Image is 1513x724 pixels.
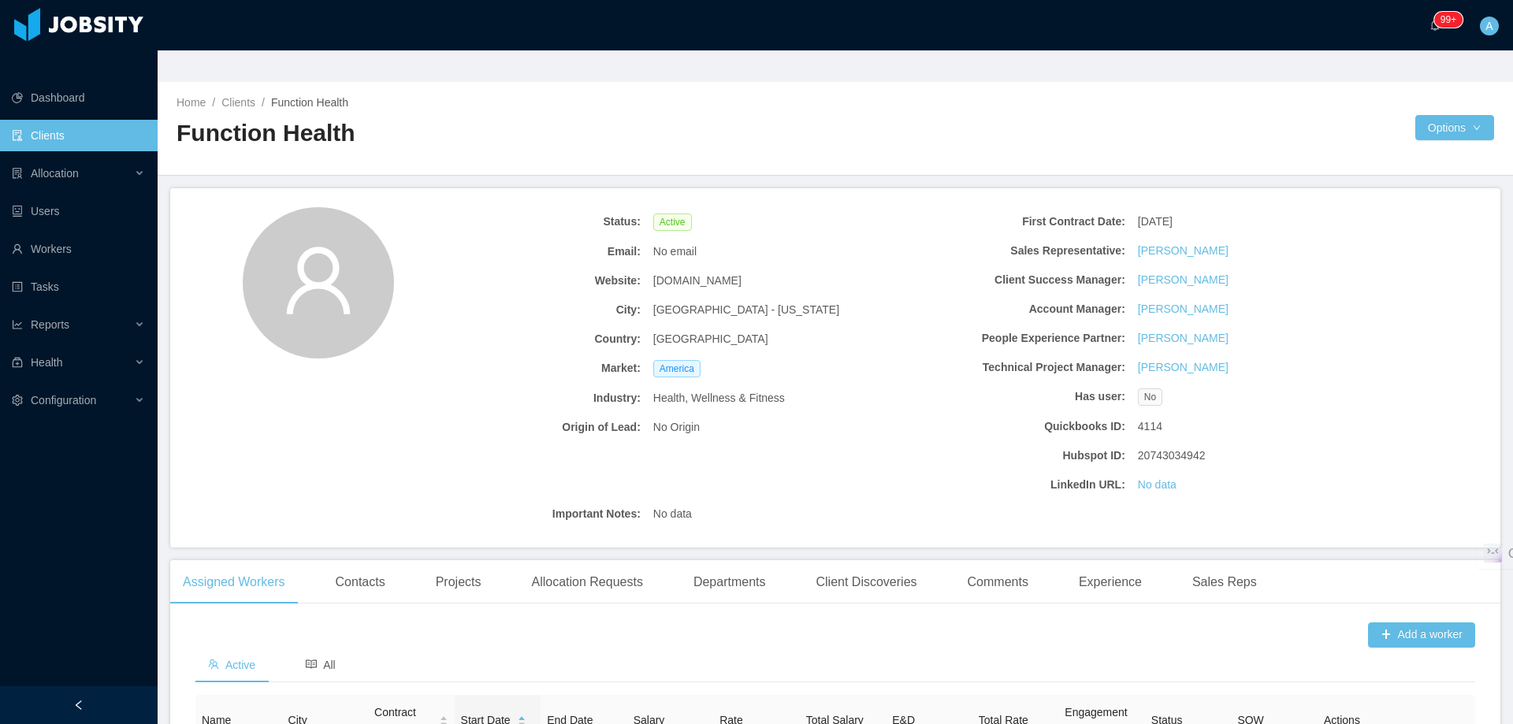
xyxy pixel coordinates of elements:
b: Technical Project Manager: [895,359,1125,376]
div: Experience [1066,560,1154,604]
b: Email: [411,243,641,260]
div: Allocation Requests [519,560,655,604]
i: icon: left [73,700,84,711]
div: Assigned Workers [170,560,298,604]
div: Contacts [323,560,398,604]
span: [GEOGRAPHIC_DATA] [653,331,768,347]
span: A [1485,17,1493,35]
span: / [262,96,265,109]
b: First Contract Date: [895,213,1125,230]
span: Configuration [31,394,96,407]
div: Comments [955,560,1041,604]
span: Allocation [31,167,79,180]
b: People Experience Partner: [895,330,1125,347]
span: No email [653,243,697,260]
a: [PERSON_NAME] [1138,272,1229,288]
a: Clients [221,96,255,109]
a: [PERSON_NAME] [1138,330,1229,347]
i: icon: solution [12,168,23,179]
a: [PERSON_NAME] [1138,359,1229,376]
h2: Function Health [177,117,835,150]
a: Home [177,96,206,109]
b: Website: [411,273,641,289]
a: icon: auditClients [12,120,145,151]
b: Sales Representative: [895,243,1125,259]
span: [DOMAIN_NAME] [653,273,742,289]
a: [PERSON_NAME] [1138,243,1229,259]
span: No [1138,388,1162,406]
div: Sales Reps [1180,560,1270,604]
i: icon: team [208,659,219,670]
div: [DATE] [1132,207,1374,236]
b: Country: [411,331,641,347]
div: Projects [423,560,494,604]
span: 4114 [1138,418,1162,435]
b: City: [411,302,641,318]
b: Hubspot ID: [895,447,1125,464]
b: LinkedIn URL: [895,477,1125,493]
span: Function Health [271,96,348,109]
i: icon: setting [12,395,23,406]
div: Departments [681,560,779,604]
span: Reports [31,318,69,331]
span: No data [653,506,692,522]
i: icon: line-chart [12,319,23,330]
a: icon: robotUsers [12,195,145,227]
span: Health, Wellness & Fitness [653,390,785,407]
span: Active [653,213,692,231]
b: Important Notes: [411,506,641,522]
b: Origin of Lead: [411,419,641,436]
span: / [212,96,215,109]
span: All [306,659,336,671]
span: 20743034942 [1138,447,1206,464]
a: [PERSON_NAME] [1138,301,1229,317]
i: icon: medicine-box [12,357,23,368]
i: icon: caret-up [439,715,448,719]
b: Status: [411,213,641,230]
span: Active [208,659,255,671]
b: Account Manager: [895,301,1125,317]
b: Industry: [411,390,641,407]
button: Optionsicon: down [1415,115,1494,140]
div: Client Discoveries [803,560,929,604]
i: icon: read [306,659,317,670]
a: icon: userWorkers [12,233,145,265]
b: Quickbooks ID: [895,418,1125,435]
i: icon: caret-up [517,715,526,719]
b: Client Success Manager: [895,272,1125,288]
span: No Origin [653,419,700,436]
b: Market: [411,360,641,377]
a: icon: profileTasks [12,271,145,303]
button: icon: plusAdd a worker [1368,622,1475,648]
a: No data [1138,477,1177,493]
span: America [653,360,701,377]
span: [GEOGRAPHIC_DATA] - [US_STATE] [653,302,839,318]
b: Has user: [895,388,1125,405]
span: Health [31,356,62,369]
a: icon: pie-chartDashboard [12,82,145,113]
i: icon: user [281,243,356,318]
